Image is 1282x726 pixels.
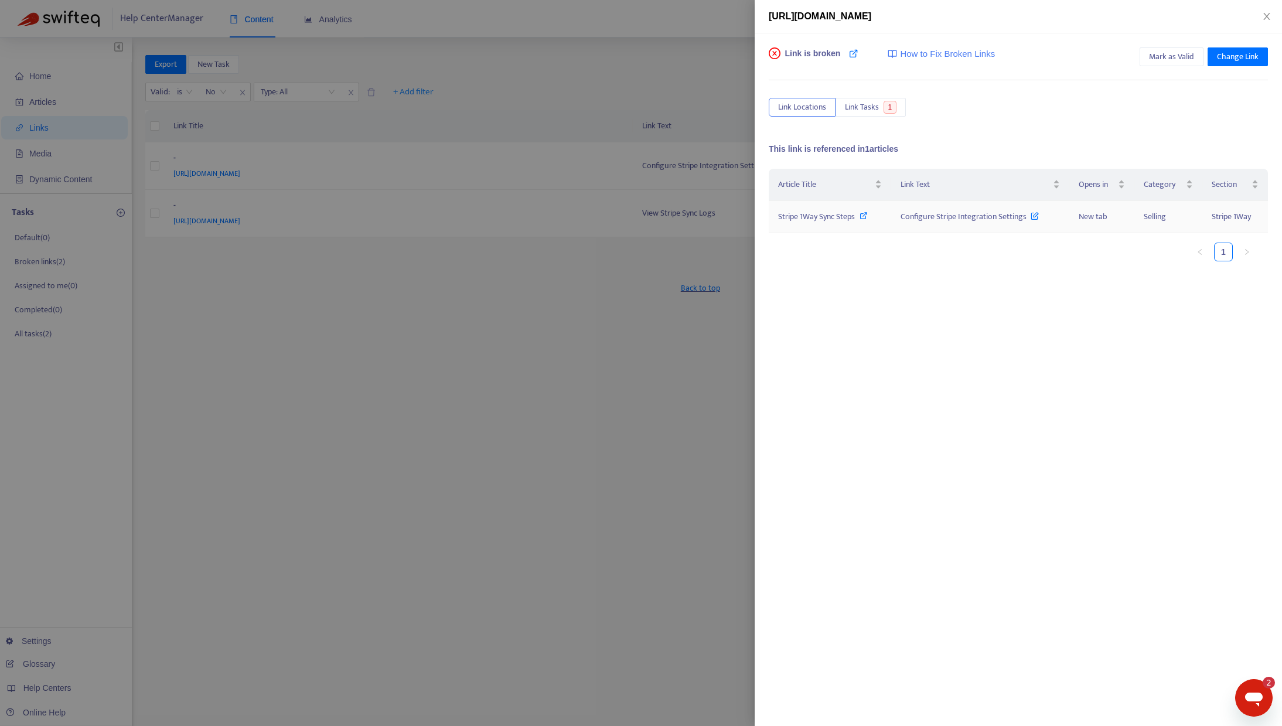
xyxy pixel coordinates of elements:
[1217,50,1259,63] span: Change Link
[1215,243,1232,261] a: 1
[900,47,995,61] span: How to Fix Broken Links
[888,49,897,59] img: image-link
[778,101,826,114] span: Link Locations
[884,101,897,114] span: 1
[1191,243,1209,261] button: left
[785,47,841,71] span: Link is broken
[1202,169,1268,201] th: Section
[778,210,855,223] span: Stripe 1Way Sync Steps
[1208,47,1268,66] button: Change Link
[769,169,891,201] th: Article Title
[1237,243,1256,261] button: right
[1212,178,1249,191] span: Section
[769,47,780,59] span: close-circle
[845,101,879,114] span: Link Tasks
[1149,50,1194,63] span: Mark as Valid
[901,210,1039,223] span: Configure Stripe Integration Settings
[1262,12,1271,21] span: close
[1134,169,1202,201] th: Category
[1212,210,1251,223] span: Stripe 1Way
[1252,677,1275,688] iframe: Number of unread messages
[1196,248,1203,255] span: left
[1144,210,1166,223] span: Selling
[1243,248,1250,255] span: right
[1259,11,1275,22] button: Close
[888,47,995,61] a: How to Fix Broken Links
[1140,47,1203,66] button: Mark as Valid
[901,178,1051,191] span: Link Text
[1237,243,1256,261] li: Next Page
[1079,210,1107,223] span: New tab
[1069,169,1134,201] th: Opens in
[769,144,898,154] span: This link is referenced in 1 articles
[778,178,872,191] span: Article Title
[769,11,871,21] span: [URL][DOMAIN_NAME]
[1214,243,1233,261] li: 1
[769,98,836,117] button: Link Locations
[1144,178,1184,191] span: Category
[1079,178,1116,191] span: Opens in
[891,169,1069,201] th: Link Text
[836,98,906,117] button: Link Tasks1
[1191,243,1209,261] li: Previous Page
[1235,679,1273,717] iframe: Button to launch messaging window, 2 unread messages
